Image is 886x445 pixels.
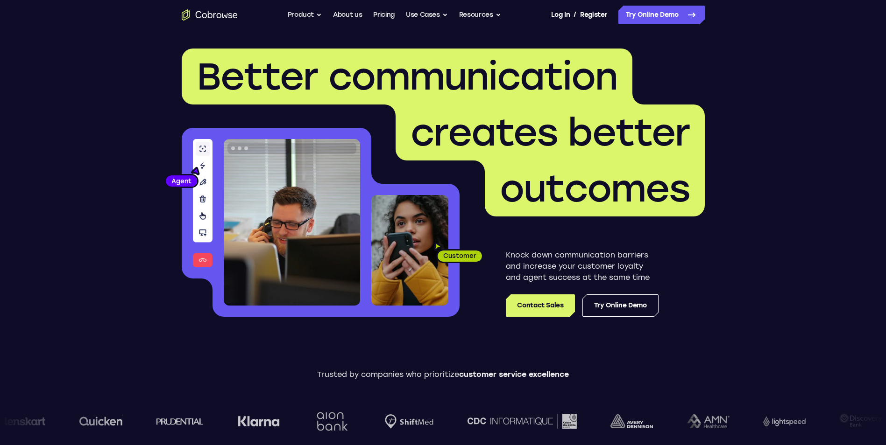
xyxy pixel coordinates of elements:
span: / [574,9,576,21]
img: AMN Healthcare [684,414,726,429]
a: Log In [551,6,570,24]
a: Go to the home page [182,9,238,21]
a: Try Online Demo [582,294,659,317]
img: Shiftmed [382,414,431,429]
img: prudential [154,417,201,425]
img: Klarna [234,416,276,427]
span: creates better [411,110,690,155]
button: Use Cases [406,6,448,24]
a: Contact Sales [506,294,574,317]
a: Try Online Demo [618,6,705,24]
button: Product [288,6,322,24]
a: Pricing [373,6,395,24]
img: A customer support agent talking on the phone [224,139,360,306]
button: Resources [459,6,501,24]
img: avery-dennison [608,414,650,428]
a: About us [333,6,362,24]
img: CDC Informatique [464,414,574,428]
a: Register [580,6,607,24]
img: Aion Bank [311,403,348,440]
img: A customer holding their phone [371,195,448,306]
span: Better communication [197,54,617,99]
p: Knock down communication barriers and increase your customer loyalty and agent success at the sam... [506,250,659,283]
img: Lightspeed [760,416,803,426]
span: customer service excellence [459,370,569,379]
span: outcomes [500,166,690,211]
